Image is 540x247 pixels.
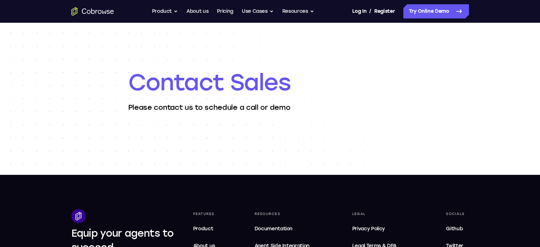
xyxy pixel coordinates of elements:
a: Try Online Demo [403,4,469,18]
a: Product [190,222,224,236]
h1: Contact Sales [128,68,412,97]
div: Features [190,209,224,219]
span: Documentation [255,226,293,232]
a: Privacy Policy [349,222,415,236]
div: Socials [443,209,469,219]
a: Github [443,222,469,236]
div: Legal [349,209,415,219]
a: Pricing [217,4,233,18]
a: Go to the home page [71,7,114,16]
button: Product [152,4,178,18]
span: Privacy Policy [352,226,385,232]
button: Use Cases [242,4,274,18]
a: Log In [352,4,366,18]
div: Resources [252,209,322,219]
span: / [369,7,371,16]
a: Register [374,4,395,18]
a: About us [186,4,208,18]
p: Please contact us to schedule a call or demo [128,102,412,112]
span: Product [193,226,213,232]
a: Documentation [252,222,322,236]
button: Resources [282,4,314,18]
span: Github [446,226,463,232]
